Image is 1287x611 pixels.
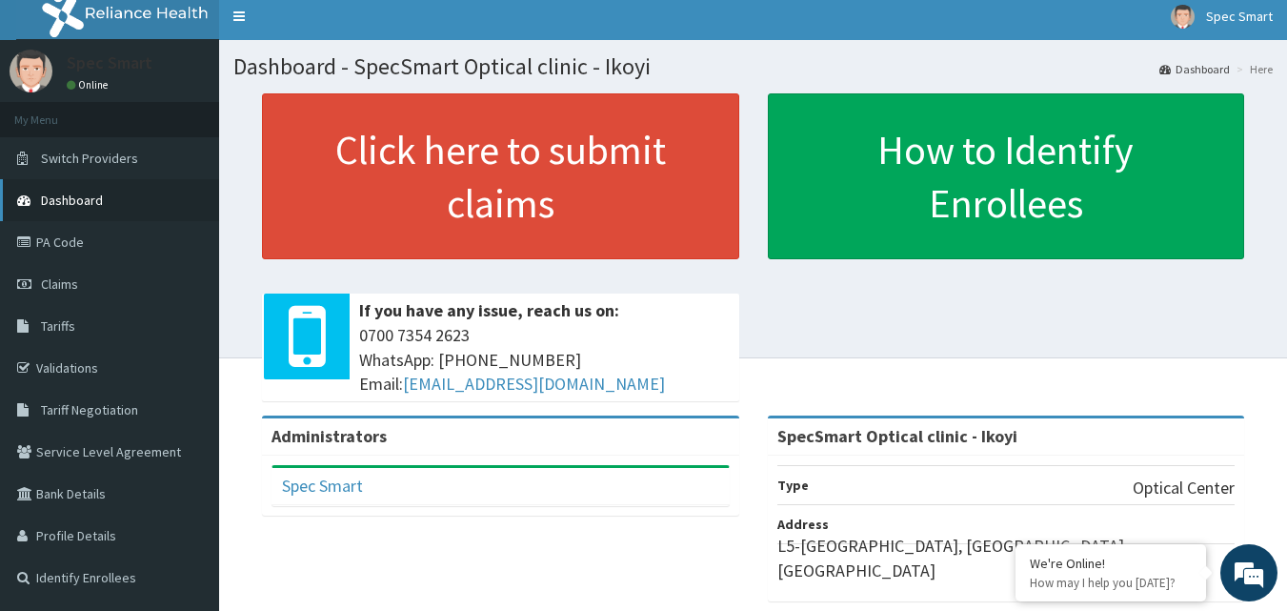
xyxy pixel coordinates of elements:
[111,184,263,377] span: We're online!
[1030,575,1192,591] p: How may I help you today?
[282,475,363,497] a: Spec Smart
[41,317,75,335] span: Tariffs
[262,93,739,259] a: Click here to submit claims
[41,150,138,167] span: Switch Providers
[67,78,112,92] a: Online
[768,93,1245,259] a: How to Identify Enrollees
[312,10,358,55] div: Minimize live chat window
[1232,61,1273,77] li: Here
[359,323,730,397] span: 0700 7354 2623 WhatsApp: [PHONE_NUMBER] Email:
[1206,8,1273,25] span: Spec Smart
[777,425,1017,447] strong: SpecSmart Optical clinic - Ikoyi
[99,107,320,132] div: Chat with us now
[271,425,387,447] b: Administrators
[10,408,363,475] textarea: Type your message and hit 'Enter'
[1171,5,1195,29] img: User Image
[41,275,78,293] span: Claims
[1133,476,1235,500] p: Optical Center
[403,373,665,395] a: [EMAIL_ADDRESS][DOMAIN_NAME]
[777,534,1236,582] p: L5-[GEOGRAPHIC_DATA], [GEOGRAPHIC_DATA], [GEOGRAPHIC_DATA]
[41,192,103,209] span: Dashboard
[359,299,619,321] b: If you have any issue, reach us on:
[10,50,52,92] img: User Image
[233,54,1273,79] h1: Dashboard - SpecSmart Optical clinic - Ikoyi
[777,477,809,494] b: Type
[777,516,829,533] b: Address
[41,401,138,418] span: Tariff Negotiation
[67,54,152,71] p: Spec Smart
[35,95,77,143] img: d_794563401_company_1708531726252_794563401
[1030,555,1192,572] div: We're Online!
[1159,61,1230,77] a: Dashboard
